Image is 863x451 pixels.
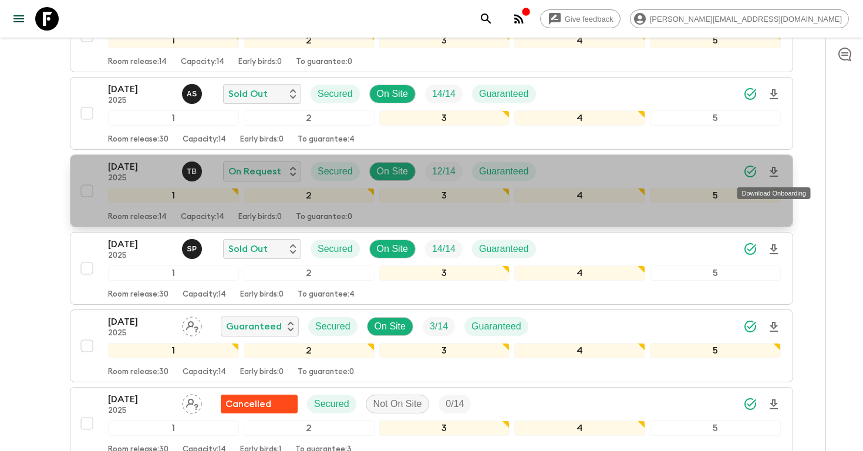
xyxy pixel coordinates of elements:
[296,213,352,222] p: To guarantee: 0
[425,85,463,103] div: Trip Fill
[108,420,239,436] div: 1
[446,397,464,411] p: 0 / 14
[514,420,645,436] div: 4
[228,164,281,179] p: On Request
[187,244,197,254] p: S P
[70,309,793,382] button: [DATE]2025Assign pack leaderGuaranteedSecuredOn SiteTrip FillGuaranteed12345Room release:30Capaci...
[240,368,284,377] p: Early birds: 0
[311,240,360,258] div: Secured
[108,315,173,329] p: [DATE]
[479,164,529,179] p: Guaranteed
[432,242,456,256] p: 14 / 14
[479,242,529,256] p: Guaranteed
[108,343,239,358] div: 1
[7,7,31,31] button: menu
[425,240,463,258] div: Trip Fill
[643,15,848,23] span: [PERSON_NAME][EMAIL_ADDRESS][DOMAIN_NAME]
[226,319,282,334] p: Guaranteed
[182,320,202,329] span: Assign pack leader
[743,319,757,334] svg: Synced Successfully
[377,164,408,179] p: On Site
[108,33,239,48] div: 1
[221,395,298,413] div: Flash Pack cancellation
[244,265,375,281] div: 2
[369,85,416,103] div: On Site
[432,164,456,179] p: 12 / 14
[650,188,781,203] div: 5
[379,110,510,126] div: 3
[650,420,781,436] div: 5
[108,213,167,222] p: Room release: 14
[318,87,353,101] p: Secured
[743,164,757,179] svg: Synced Successfully
[181,58,224,67] p: Capacity: 14
[540,9,621,28] a: Give feedback
[298,135,355,144] p: To guarantee: 4
[187,167,197,176] p: T B
[767,320,781,334] svg: Download Onboarding
[228,242,268,256] p: Sold Out
[479,87,529,101] p: Guaranteed
[514,343,645,358] div: 4
[308,317,358,336] div: Secured
[743,87,757,101] svg: Synced Successfully
[238,58,282,67] p: Early birds: 0
[423,317,455,336] div: Trip Fill
[108,392,173,406] p: [DATE]
[298,368,354,377] p: To guarantee: 0
[240,290,284,299] p: Early birds: 0
[108,110,239,126] div: 1
[183,368,226,377] p: Capacity: 14
[377,87,408,101] p: On Site
[108,368,168,377] p: Room release: 30
[228,87,268,101] p: Sold Out
[314,397,349,411] p: Secured
[108,58,167,67] p: Room release: 14
[650,343,781,358] div: 5
[650,110,781,126] div: 5
[244,110,375,126] div: 2
[650,33,781,48] div: 5
[367,317,413,336] div: On Site
[369,240,416,258] div: On Site
[375,319,406,334] p: On Site
[743,397,757,411] svg: Synced Successfully
[183,135,226,144] p: Capacity: 14
[240,135,284,144] p: Early birds: 0
[108,237,173,251] p: [DATE]
[318,164,353,179] p: Secured
[70,77,793,150] button: [DATE]2025Ana SikharulidzeSold OutSecuredOn SiteTrip FillGuaranteed12345Room release:30Capacity:1...
[70,232,793,305] button: [DATE]2025Sophie PruidzeSold OutSecuredOn SiteTrip FillGuaranteed12345Room release:30Capacity:14E...
[244,343,375,358] div: 2
[767,398,781,412] svg: Download Onboarding
[307,395,356,413] div: Secured
[630,9,849,28] div: [PERSON_NAME][EMAIL_ADDRESS][DOMAIN_NAME]
[181,213,224,222] p: Capacity: 14
[108,406,173,416] p: 2025
[108,82,173,96] p: [DATE]
[296,58,352,67] p: To guarantee: 0
[108,251,173,261] p: 2025
[318,242,353,256] p: Secured
[767,87,781,102] svg: Download Onboarding
[379,265,510,281] div: 3
[108,135,168,144] p: Room release: 30
[379,33,510,48] div: 3
[315,319,350,334] p: Secured
[108,160,173,174] p: [DATE]
[743,242,757,256] svg: Synced Successfully
[298,290,355,299] p: To guarantee: 4
[311,85,360,103] div: Secured
[439,395,471,413] div: Trip Fill
[379,343,510,358] div: 3
[182,84,204,104] button: AS
[514,33,645,48] div: 4
[187,89,197,99] p: A S
[514,188,645,203] div: 4
[514,110,645,126] div: 4
[379,188,510,203] div: 3
[244,188,375,203] div: 2
[108,96,173,106] p: 2025
[108,188,239,203] div: 1
[474,7,498,31] button: search adventures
